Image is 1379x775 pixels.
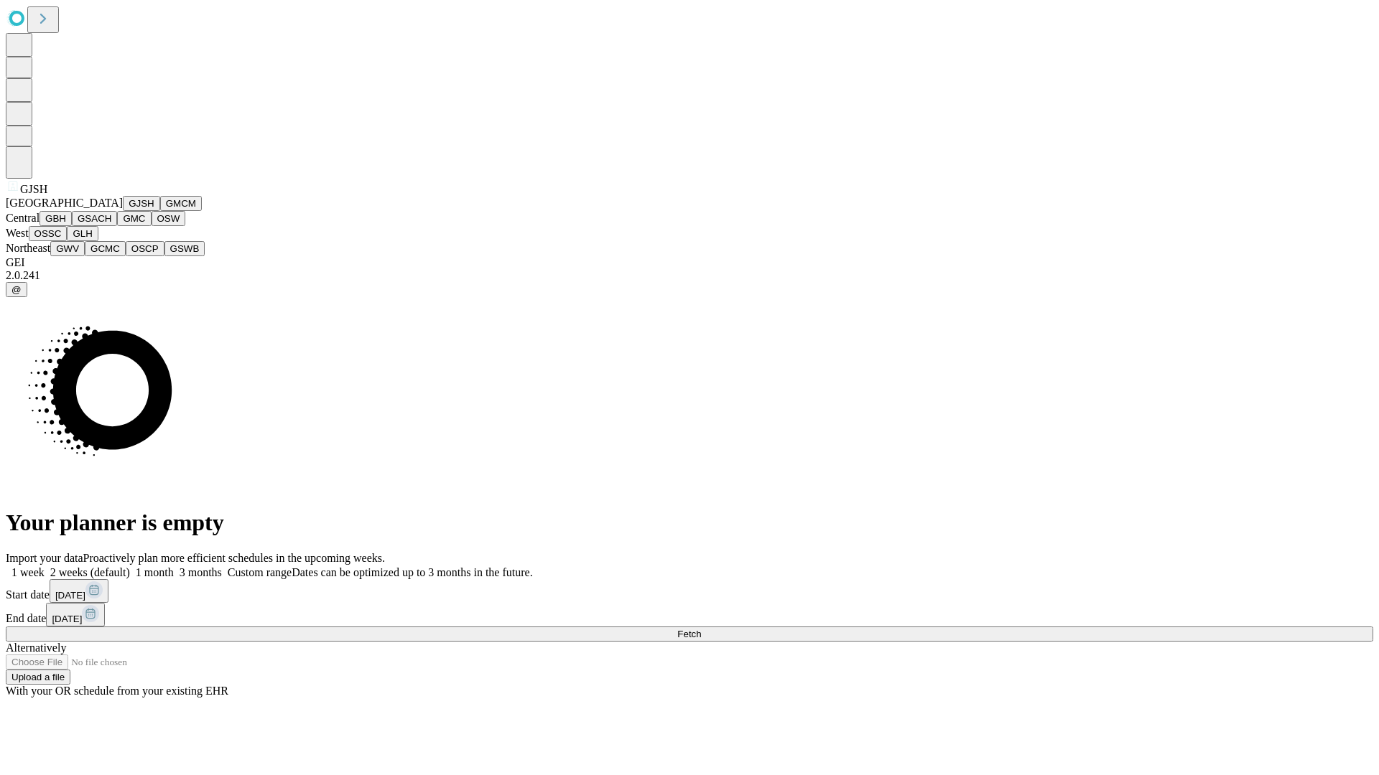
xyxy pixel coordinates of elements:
[50,566,130,578] span: 2 weeks (default)
[117,211,151,226] button: GMC
[46,603,105,626] button: [DATE]
[152,211,186,226] button: OSW
[83,552,385,564] span: Proactively plan more efficient schedules in the upcoming weeks.
[160,196,202,211] button: GMCM
[85,241,126,256] button: GCMC
[6,197,123,209] span: [GEOGRAPHIC_DATA]
[29,226,68,241] button: OSSC
[72,211,117,226] button: GSACH
[55,590,85,601] span: [DATE]
[6,579,1373,603] div: Start date
[6,642,66,654] span: Alternatively
[6,509,1373,536] h1: Your planner is empty
[6,269,1373,282] div: 2.0.241
[6,242,50,254] span: Northeast
[6,256,1373,269] div: GEI
[40,211,72,226] button: GBH
[20,183,47,195] span: GJSH
[6,603,1373,626] div: End date
[126,241,164,256] button: OSCP
[164,241,205,256] button: GSWB
[123,196,160,211] button: GJSH
[677,629,701,639] span: Fetch
[6,282,27,297] button: @
[50,241,85,256] button: GWV
[11,284,22,295] span: @
[6,552,83,564] span: Import your data
[11,566,45,578] span: 1 week
[228,566,292,578] span: Custom range
[292,566,532,578] span: Dates can be optimized up to 3 months in the future.
[52,614,82,624] span: [DATE]
[180,566,222,578] span: 3 months
[136,566,174,578] span: 1 month
[6,212,40,224] span: Central
[6,670,70,685] button: Upload a file
[6,685,228,697] span: With your OR schedule from your existing EHR
[50,579,108,603] button: [DATE]
[6,626,1373,642] button: Fetch
[6,227,29,239] span: West
[67,226,98,241] button: GLH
